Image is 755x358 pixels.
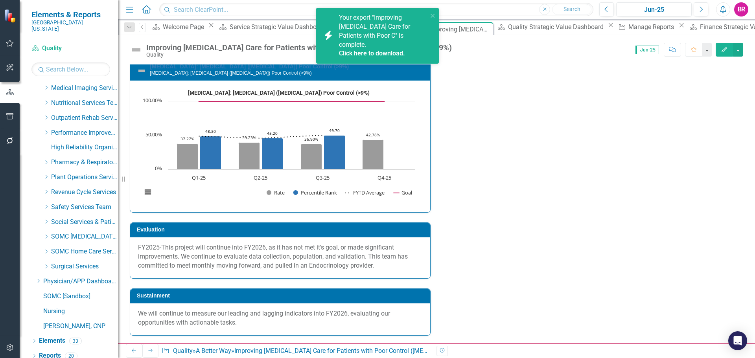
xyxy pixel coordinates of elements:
[163,22,206,32] div: Welcome Page
[146,52,452,58] div: Quality
[345,189,385,196] button: Show FYTD Average
[216,22,328,32] a: Service Strategic Value Dashboard
[159,3,593,17] input: Search ClearPoint...
[262,138,283,169] path: Q2-25, 45.2. Percentile Rank.
[51,129,118,138] a: Performance Improvement Services
[31,19,110,32] small: [GEOGRAPHIC_DATA][US_STATE]
[188,90,370,96] text: [MEDICAL_DATA]: [MEDICAL_DATA] ([MEDICAL_DATA]) Poor Control (>9%)
[31,44,110,53] a: Quality
[267,189,285,196] button: Show Rate
[230,22,328,32] div: Service Strategic Value Dashboard
[138,86,419,204] svg: Interactive chart
[51,173,118,182] a: Plant Operations Services
[51,262,118,271] a: Surgical Services
[563,6,580,12] span: Search
[363,140,384,169] path: Q4-25, 42.77883432. Rate.
[150,63,349,70] a: [MEDICAL_DATA]: [MEDICAL_DATA] ([MEDICAL_DATA]) Poor Control (>9%)
[234,347,475,354] div: Improving [MEDICAL_DATA] Care for Patients with Poor Control ([MEDICAL_DATA] >9%)
[51,158,118,167] a: Pharmacy & Respiratory
[616,2,692,17] button: Jun-25
[4,9,18,23] img: ClearPoint Strategy
[138,243,422,270] p: FY2025-This project will continue into FY2026, as it has not met it's goal, or made significant i...
[192,174,206,181] text: Q1-25
[495,22,606,32] a: Quality Strategic Value Dashboard
[254,174,267,181] text: Q2-25
[51,99,118,108] a: Nutritional Services Team
[734,2,748,17] button: BR
[31,10,110,19] span: Elements & Reports
[51,232,118,241] a: SOMC [MEDICAL_DATA] & Infusion Services
[43,292,118,301] a: SOMC [Sandbox]
[366,132,380,138] text: 42.78%
[177,144,198,169] path: Q1-25, 37.27482679. Rate.
[267,130,278,136] text: 45.20
[196,347,231,354] a: A Better Way
[197,134,324,140] g: FYTD Average, series 3 of 4. Line with 4 data points.
[619,5,689,15] div: Jun-25
[205,129,216,134] text: 48.30
[339,14,426,58] span: Your export "Improving [MEDICAL_DATA] Care for Patients with Poor C" is complete.
[137,293,426,299] h3: Sustainment
[552,4,591,15] button: Search
[628,22,676,32] div: Manage Reports
[173,347,193,354] a: Quality
[239,143,260,169] path: Q2-25, 39.23404255. Rate.
[137,227,426,233] h3: Evaluation
[51,188,118,197] a: Revenue Cycle Services
[180,136,194,141] text: 37.27%
[316,174,330,181] text: Q3-25
[301,144,322,169] path: Q3-25, 36.90285714. Rate.
[145,131,162,138] text: 50.00%
[242,135,256,140] text: 39.23%
[130,44,142,56] img: Not Defined
[394,189,412,196] button: Show Goal
[508,22,606,32] div: Quality Strategic Value Dashboard
[43,277,118,286] a: Physician/APP Dashboards
[324,136,345,169] path: Q3-25, 49.7. Percentile Rank.
[200,136,221,169] path: Q1-25, 48.3. Percentile Rank.
[137,66,146,75] img: Not Defined
[143,97,162,104] text: 100.00%
[177,140,384,169] g: Rate, series 1 of 4. Bar series with 4 bars.
[146,43,452,52] div: Improving [MEDICAL_DATA] Care for Patients with Poor Control ([MEDICAL_DATA] >9%)
[51,203,118,212] a: Safety Services Team
[615,22,676,32] a: Manage Reports
[304,136,318,142] text: 36.90%
[39,336,65,345] a: Elements
[43,307,118,316] a: Nursing
[339,50,405,57] a: Click here to download.
[429,24,491,34] div: Improving [MEDICAL_DATA] Care for Patients with Poor Control ([MEDICAL_DATA] >9%)
[69,338,82,344] div: 33
[43,322,118,331] a: [PERSON_NAME], CNP
[138,309,422,327] p: We will continue to measure our leading and lagging indicators into FY2026, evaluating our opport...
[150,22,206,32] a: Welcome Page
[162,347,431,356] div: » »
[293,189,337,196] button: Show Percentile Rank
[150,70,311,76] small: [MEDICAL_DATA]: [MEDICAL_DATA] ([MEDICAL_DATA]) Poor Control (>9%)
[51,143,118,152] a: High Reliability Organization
[51,114,118,123] a: Outpatient Rehab Services
[51,247,118,256] a: SOMC Home Care Services
[142,187,153,198] button: View chart menu, Diabetes: Hemoglobin A1c (HbA1c) Poor Control (>9%)
[377,174,391,181] text: Q4-25
[31,62,110,76] input: Search Below...
[51,84,118,93] a: Medical Imaging Services
[155,165,162,172] text: 0%
[329,128,340,133] text: 49.70
[51,218,118,227] a: Social Services & Patient Relations
[728,331,747,350] div: Open Intercom Messenger
[635,46,659,54] span: Jun-25
[430,11,436,20] button: close
[138,86,422,204] div: Diabetes: Hemoglobin A1c (HbA1c) Poor Control (>9%). Highcharts interactive chart.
